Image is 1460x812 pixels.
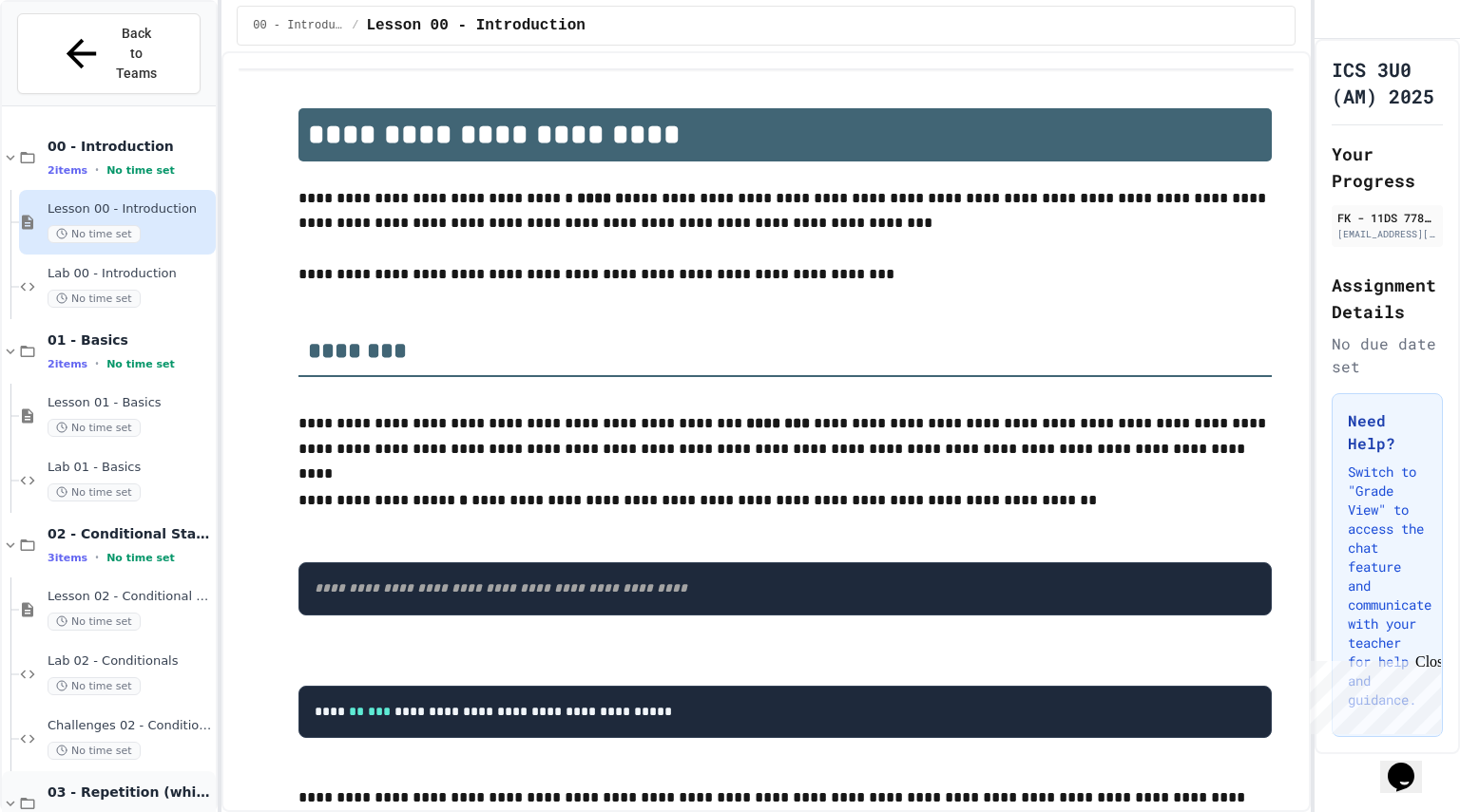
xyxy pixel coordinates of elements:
[1302,653,1441,734] iframe: chat widget
[48,266,212,282] span: Lab 00 - Introduction
[48,552,87,564] span: 3 items
[106,164,175,177] span: No time set
[352,18,358,33] span: /
[48,290,141,308] span: No time set
[48,138,212,155] span: 00 - Introduction
[1332,332,1443,378] div: No due date set
[115,24,160,84] span: Back to Teams
[48,331,212,349] span: 01 - Basics
[48,225,141,243] span: No time set
[1337,209,1437,226] div: FK - 11DS 778523 [PERSON_NAME] SS
[253,18,344,33] span: 00 - Introduction
[95,550,99,565] span: •
[48,742,141,760] span: No time set
[48,784,212,801] span: 03 - Repetition (while and for)
[1348,409,1427,455] h3: Need Help?
[95,356,99,371] span: •
[1337,227,1437,241] div: [EMAIL_ADDRESS][DOMAIN_NAME]
[48,525,212,542] span: 02 - Conditional Statements (if)
[95,162,99,178] span: •
[106,552,175,564] span: No time set
[48,653,212,670] span: Lab 02 - Conditionals
[48,483,141,501] span: No time set
[48,613,141,631] span: No time set
[8,8,131,121] div: Chat with us now!Close
[366,14,585,37] span: Lesson 00 - Introduction
[48,395,212,411] span: Lesson 01 - Basics
[48,589,212,605] span: Lesson 02 - Conditional Statements (if)
[1380,736,1441,793] iframe: chat widget
[1332,141,1443,194] h2: Your Progress
[48,718,212,734] span: Challenges 02 - Conditionals
[48,677,141,695] span: No time set
[1332,56,1443,109] h1: ICS 3U0 (AM) 2025
[48,201,212,217] span: Lesson 00 - Introduction
[1348,463,1427,709] p: Switch to "Grade View" to access the chat feature and communicate with your teacher for help and ...
[106,358,175,370] span: No time set
[48,419,141,437] span: No time set
[1332,272,1443,325] h2: Assignment Details
[48,164,87,177] span: 2 items
[48,358,87,370] span: 2 items
[17,13,201,94] button: Back to Teams
[48,460,212,476] span: Lab 01 - Basics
